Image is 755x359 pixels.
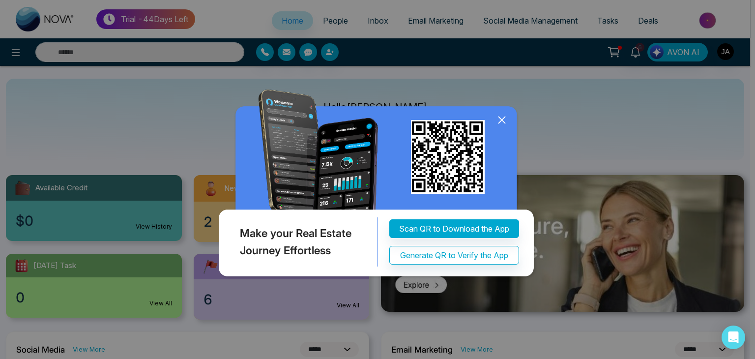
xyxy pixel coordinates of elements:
div: Open Intercom Messenger [722,326,745,349]
img: QRModal [216,90,539,281]
button: Scan QR to Download the App [389,219,519,238]
img: qr_for_download_app.png [411,120,485,194]
button: Generate QR to Verify the App [389,246,519,265]
div: Make your Real Estate Journey Effortless [216,217,377,267]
